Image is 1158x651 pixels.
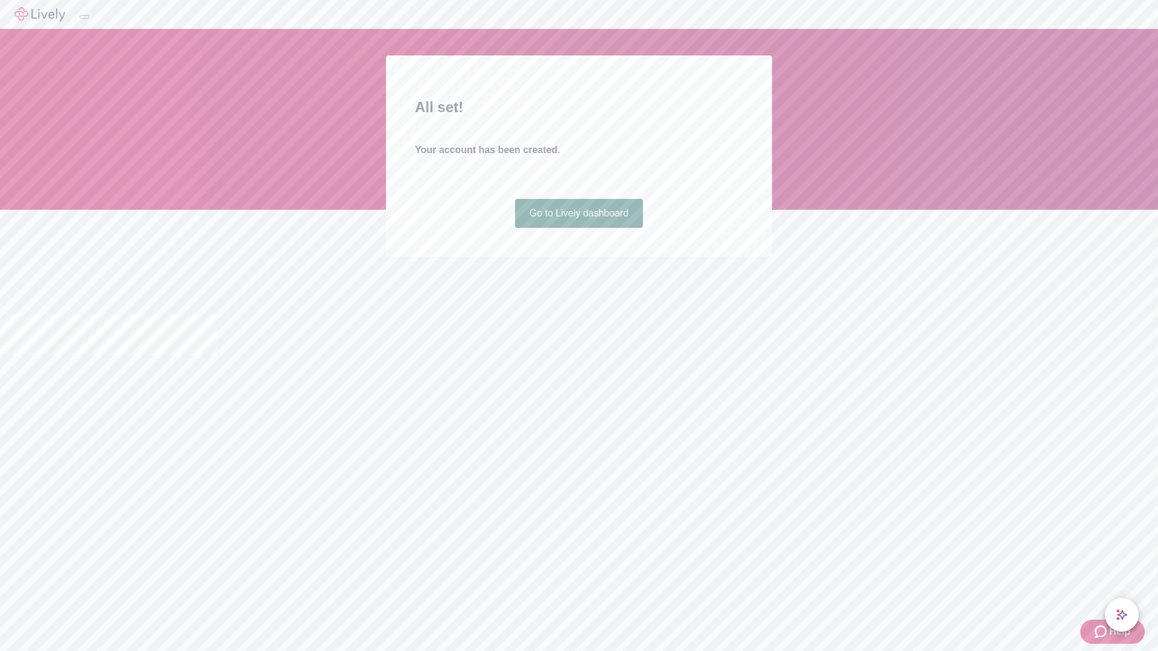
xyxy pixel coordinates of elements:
[1095,624,1109,639] svg: Zendesk support icon
[1109,624,1130,639] span: Help
[1116,609,1128,621] svg: Lively AI Assistant
[1105,598,1139,632] button: chat
[80,15,89,19] button: Log out
[415,143,743,157] h4: Your account has been created.
[1080,620,1145,644] button: Zendesk support iconHelp
[14,7,65,22] img: Lively
[415,96,743,118] h2: All set!
[515,199,644,228] a: Go to Lively dashboard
